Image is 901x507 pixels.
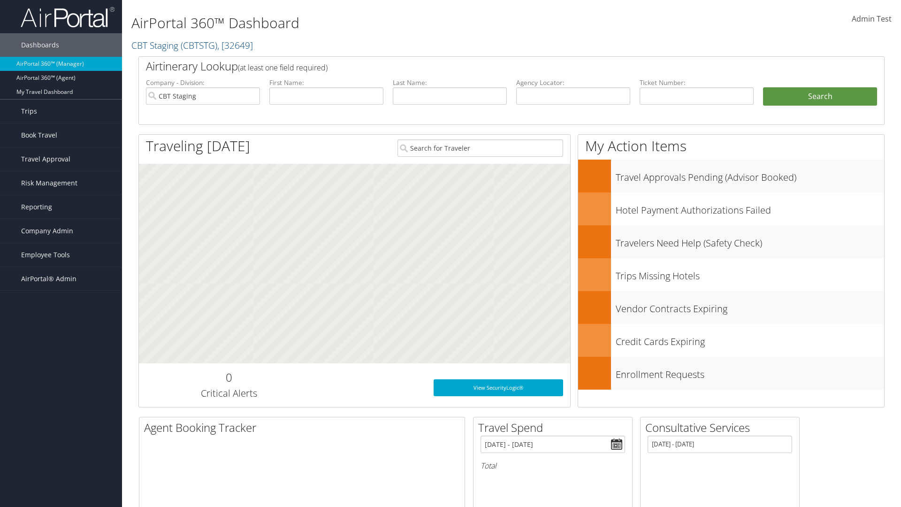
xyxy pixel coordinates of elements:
[578,324,884,357] a: Credit Cards Expiring
[21,147,70,171] span: Travel Approval
[397,139,563,157] input: Search for Traveler
[146,387,312,400] h3: Critical Alerts
[21,100,37,123] span: Trips
[516,78,630,87] label: Agency Locator:
[578,160,884,192] a: Travel Approvals Pending (Advisor Booked)
[616,363,884,381] h3: Enrollment Requests
[578,136,884,156] h1: My Action Items
[434,379,563,396] a: View SecurityLogic®
[616,265,884,283] h3: Trips Missing Hotels
[146,369,312,385] h2: 0
[578,291,884,324] a: Vendor Contracts Expiring
[217,39,253,52] span: , [ 32649 ]
[578,357,884,390] a: Enrollment Requests
[146,58,815,74] h2: Airtinerary Lookup
[616,298,884,315] h3: Vendor Contracts Expiring
[852,14,892,24] span: Admin Test
[21,243,70,267] span: Employee Tools
[21,6,115,28] img: airportal-logo.png
[146,136,250,156] h1: Traveling [DATE]
[616,330,884,348] h3: Credit Cards Expiring
[640,78,754,87] label: Ticket Number:
[131,13,638,33] h1: AirPortal 360™ Dashboard
[21,123,57,147] span: Book Travel
[616,199,884,217] h3: Hotel Payment Authorizations Failed
[763,87,877,106] button: Search
[238,62,328,73] span: (at least one field required)
[269,78,383,87] label: First Name:
[578,192,884,225] a: Hotel Payment Authorizations Failed
[578,225,884,258] a: Travelers Need Help (Safety Check)
[616,232,884,250] h3: Travelers Need Help (Safety Check)
[21,267,76,291] span: AirPortal® Admin
[645,420,799,436] h2: Consultative Services
[852,5,892,34] a: Admin Test
[578,258,884,291] a: Trips Missing Hotels
[131,39,253,52] a: CBT Staging
[616,166,884,184] h3: Travel Approvals Pending (Advisor Booked)
[21,171,77,195] span: Risk Management
[21,33,59,57] span: Dashboards
[144,420,465,436] h2: Agent Booking Tracker
[393,78,507,87] label: Last Name:
[21,195,52,219] span: Reporting
[181,39,217,52] span: ( CBTSTG )
[21,219,73,243] span: Company Admin
[146,78,260,87] label: Company - Division:
[481,461,625,471] h6: Total
[478,420,632,436] h2: Travel Spend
